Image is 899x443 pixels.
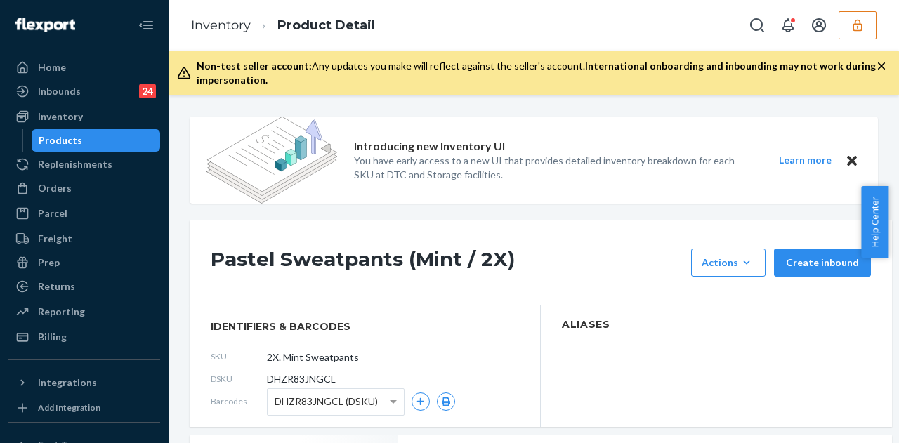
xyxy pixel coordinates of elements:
span: Non-test seller account: [197,60,312,72]
button: Open account menu [805,11,833,39]
div: Add Integration [38,402,100,414]
img: Flexport logo [15,18,75,32]
button: Learn more [770,152,840,169]
div: Replenishments [38,157,112,171]
div: Any updates you make will reflect against the seller's account. [197,59,877,87]
button: Open notifications [774,11,802,39]
div: Prep [38,256,60,270]
div: Orders [38,181,72,195]
p: Introducing new Inventory UI [354,138,505,154]
a: Inventory [191,18,251,33]
div: Freight [38,232,72,246]
div: Inbounds [38,84,81,98]
a: Inventory [8,105,160,128]
span: Barcodes [211,395,267,407]
a: Home [8,56,160,79]
button: Help Center [861,186,888,258]
button: Close [843,152,861,169]
a: Add Integration [8,399,160,416]
a: Product Detail [277,18,375,33]
img: new-reports-banner-icon.82668bd98b6a51aee86340f2a7b77ae3.png [206,117,337,204]
span: identifiers & barcodes [211,319,519,333]
button: Integrations [8,371,160,394]
span: SKU [211,350,267,362]
h2: Aliases [562,319,871,330]
div: Parcel [38,206,67,220]
div: Actions [702,256,755,270]
div: Integrations [38,376,97,390]
div: Home [38,60,66,74]
div: Reporting [38,305,85,319]
div: 24 [139,84,156,98]
ol: breadcrumbs [180,5,386,46]
a: Prep [8,251,160,274]
div: Returns [38,279,75,293]
a: Orders [8,177,160,199]
button: Open Search Box [743,11,771,39]
a: Freight [8,227,160,250]
span: DHZR83JNGCL [267,372,336,386]
a: Parcel [8,202,160,225]
div: Products [39,133,82,147]
button: Create inbound [774,249,871,277]
a: Returns [8,275,160,298]
a: Replenishments [8,153,160,176]
a: Inbounds24 [8,80,160,103]
iframe: Opens a widget where you can chat to one of our agents [810,401,885,436]
span: DHZR83JNGCL (DSKU) [275,390,378,414]
div: Billing [38,330,67,344]
span: DSKU [211,373,267,385]
a: Reporting [8,300,160,323]
button: Actions [691,249,766,277]
div: Inventory [38,110,83,124]
p: You have early access to a new UI that provides detailed inventory breakdown for each SKU at DTC ... [354,154,753,182]
button: Close Navigation [132,11,160,39]
a: Products [32,129,161,152]
h1: Pastel Sweatpants (Mint / 2X) [211,249,684,277]
a: Billing [8,326,160,348]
